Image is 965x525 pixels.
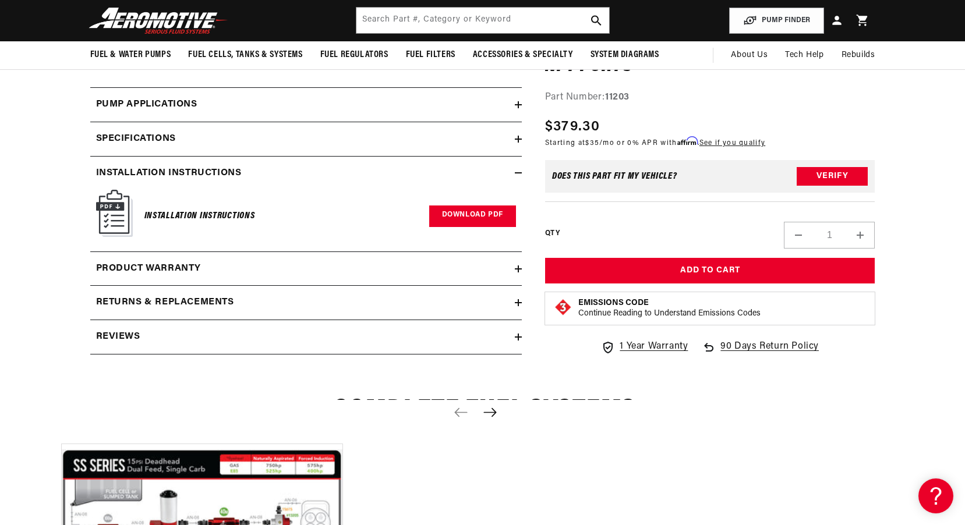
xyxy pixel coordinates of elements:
[722,41,776,69] a: About Us
[578,308,761,319] p: Continue Reading to Understand Emissions Codes
[96,295,234,310] h2: Returns & replacements
[90,88,522,122] summary: Pump Applications
[545,38,875,75] h1: SS Carbureted Fuel Pump with 3/8 NPT Ports
[776,41,832,69] summary: Tech Help
[429,205,516,227] a: Download PDF
[554,298,572,317] img: Emissions code
[552,172,677,181] div: Does This part fit My vehicle?
[720,339,819,366] span: 90 Days Return Policy
[620,339,688,354] span: 1 Year Warranty
[90,252,522,286] summary: Product warranty
[702,339,819,366] a: 90 Days Return Policy
[448,400,474,425] button: Previous slide
[312,41,397,69] summary: Fuel Regulators
[96,132,176,147] h2: Specifications
[585,140,599,147] span: $35
[86,7,231,34] img: Aeromotive
[61,399,904,426] h2: Complete Fuel Systems
[96,329,140,345] h2: Reviews
[473,49,573,61] span: Accessories & Specialty
[699,140,765,147] a: See if you qualify - Learn more about Affirm Financing (opens in modal)
[96,190,133,237] img: Instruction Manual
[582,41,668,69] summary: System Diagrams
[605,92,630,101] strong: 11203
[179,41,311,69] summary: Fuel Cells, Tanks & Systems
[578,299,649,307] strong: Emissions Code
[90,320,522,354] summary: Reviews
[356,8,609,33] input: Search by Part Number, Category or Keyword
[731,51,768,59] span: About Us
[96,166,242,181] h2: Installation Instructions
[797,167,868,186] button: Verify
[842,49,875,62] span: Rebuilds
[545,137,765,148] p: Starting at /mo or 0% APR with .
[82,41,180,69] summary: Fuel & Water Pumps
[90,286,522,320] summary: Returns & replacements
[188,49,302,61] span: Fuel Cells, Tanks & Systems
[677,137,698,146] span: Affirm
[90,122,522,156] summary: Specifications
[545,228,560,238] label: QTY
[406,49,455,61] span: Fuel Filters
[320,49,388,61] span: Fuel Regulators
[545,258,875,284] button: Add to Cart
[545,90,875,105] div: Part Number:
[785,49,823,62] span: Tech Help
[144,208,255,224] h6: Installation Instructions
[478,400,503,425] button: Next slide
[729,8,824,34] button: PUMP FINDER
[90,49,171,61] span: Fuel & Water Pumps
[90,157,522,190] summary: Installation Instructions
[464,41,582,69] summary: Accessories & Specialty
[578,298,761,319] button: Emissions CodeContinue Reading to Understand Emissions Codes
[584,8,609,33] button: search button
[96,261,202,276] h2: Product warranty
[601,339,688,354] a: 1 Year Warranty
[591,49,659,61] span: System Diagrams
[397,41,464,69] summary: Fuel Filters
[545,116,600,137] span: $379.30
[833,41,884,69] summary: Rebuilds
[96,97,197,112] h2: Pump Applications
